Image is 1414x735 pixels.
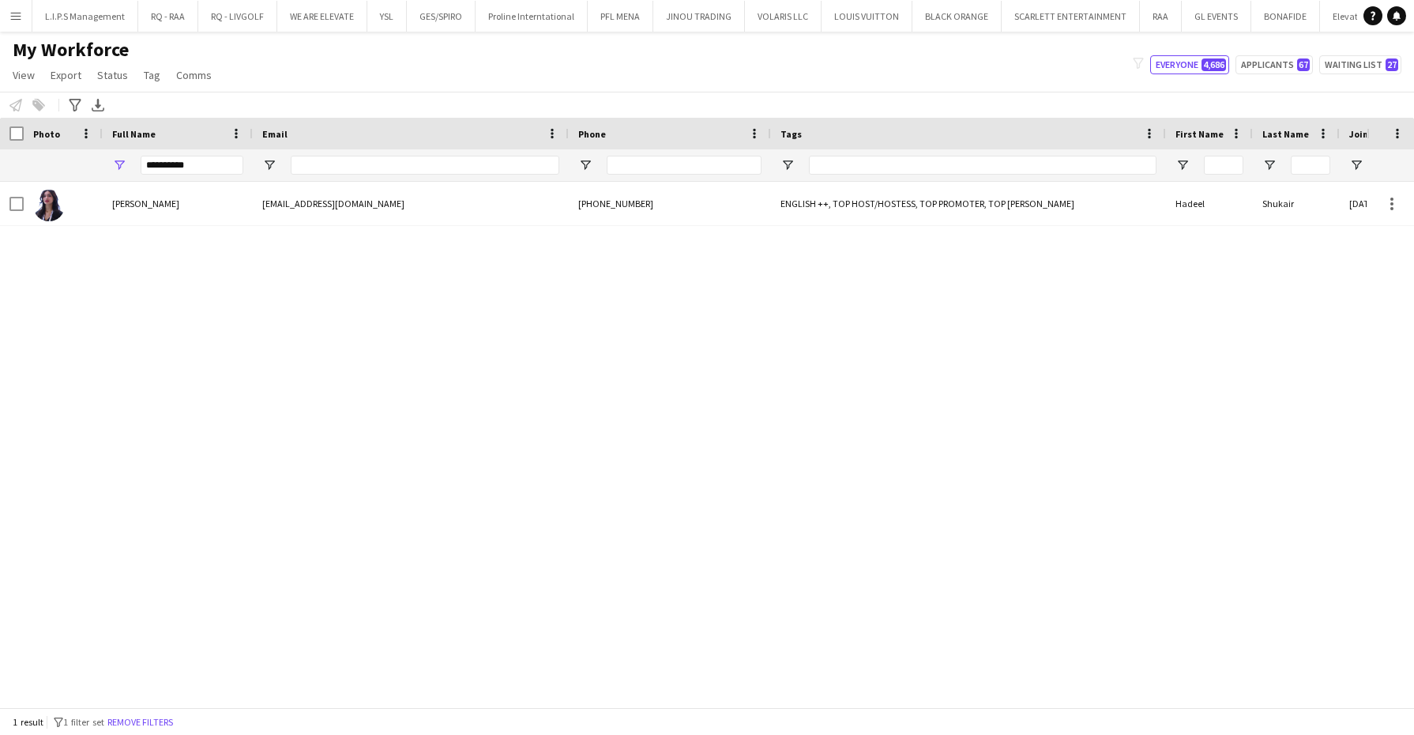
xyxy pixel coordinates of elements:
[137,65,167,85] a: Tag
[112,198,179,209] span: [PERSON_NAME]
[822,1,912,32] button: LOUIS VUITTON
[569,182,771,225] div: [PHONE_NUMBER]
[1319,55,1401,74] button: Waiting list27
[745,1,822,32] button: VOLARIS LLC
[653,1,745,32] button: JINOU TRADING
[578,158,592,172] button: Open Filter Menu
[104,714,176,731] button: Remove filters
[262,128,288,140] span: Email
[771,182,1166,225] div: ENGLISH ++, TOP HOST/HOSTESS, TOP PROMOTER, TOP [PERSON_NAME]
[1253,182,1340,225] div: Shukair
[1291,156,1330,175] input: Last Name Filter Input
[262,158,276,172] button: Open Filter Menu
[97,68,128,82] span: Status
[138,1,198,32] button: RQ - RAA
[88,96,107,115] app-action-btn: Export XLSX
[44,65,88,85] a: Export
[170,65,218,85] a: Comms
[112,128,156,140] span: Full Name
[1166,182,1253,225] div: Hadeel
[1150,55,1229,74] button: Everyone4,686
[809,156,1156,175] input: Tags Filter Input
[1202,58,1226,71] span: 4,686
[33,190,65,221] img: Hadeel Shukair
[780,158,795,172] button: Open Filter Menu
[32,1,138,32] button: L.I.P.S Management
[1175,128,1224,140] span: First Name
[91,65,134,85] a: Status
[578,128,606,140] span: Phone
[1235,55,1313,74] button: Applicants67
[63,716,104,728] span: 1 filter set
[176,68,212,82] span: Comms
[476,1,588,32] button: Proline Interntational
[1297,58,1310,71] span: 67
[51,68,81,82] span: Export
[277,1,367,32] button: WE ARE ELEVATE
[13,68,35,82] span: View
[1204,156,1243,175] input: First Name Filter Input
[912,1,1002,32] button: BLACK ORANGE
[33,128,60,140] span: Photo
[13,38,129,62] span: My Workforce
[1386,58,1398,71] span: 27
[1349,128,1380,140] span: Joined
[1262,158,1277,172] button: Open Filter Menu
[6,65,41,85] a: View
[291,156,559,175] input: Email Filter Input
[1262,128,1309,140] span: Last Name
[141,156,243,175] input: Full Name Filter Input
[1002,1,1140,32] button: SCARLETT ENTERTAINMENT
[607,156,762,175] input: Phone Filter Input
[144,68,160,82] span: Tag
[253,182,569,225] div: [EMAIL_ADDRESS][DOMAIN_NAME]
[1140,1,1182,32] button: RAA
[198,1,277,32] button: RQ - LIVGOLF
[780,128,802,140] span: Tags
[112,158,126,172] button: Open Filter Menu
[1349,158,1363,172] button: Open Filter Menu
[1182,1,1251,32] button: GL EVENTS
[588,1,653,32] button: PFL MENA
[1251,1,1320,32] button: BONAFIDE
[66,96,85,115] app-action-btn: Advanced filters
[1175,158,1190,172] button: Open Filter Menu
[367,1,407,32] button: YSL
[407,1,476,32] button: GES/SPIRO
